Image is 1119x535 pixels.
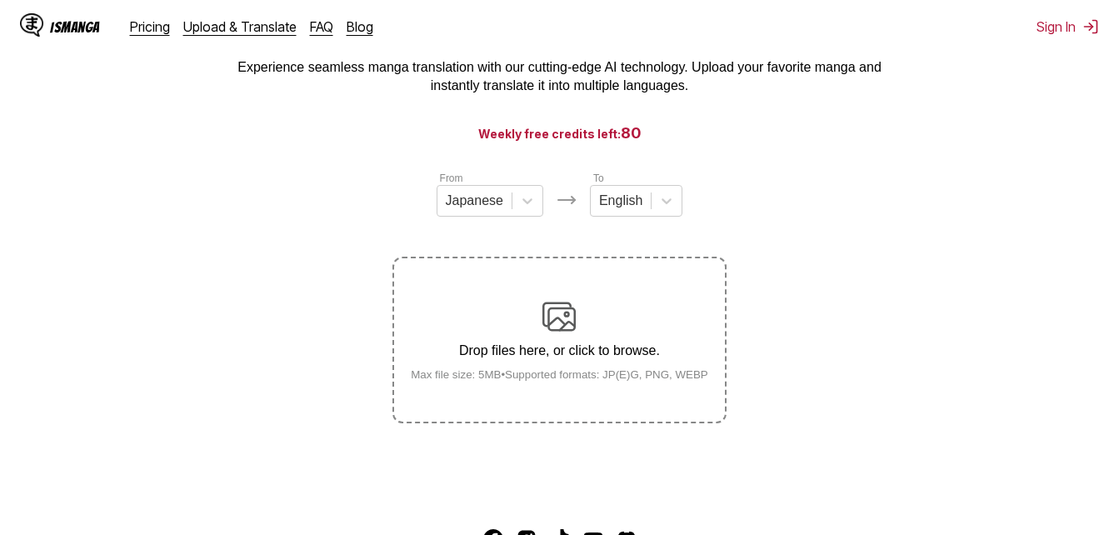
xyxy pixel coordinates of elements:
div: IsManga [50,19,100,35]
a: Blog [347,18,373,35]
label: To [593,172,604,184]
a: Pricing [130,18,170,35]
img: Sign out [1082,18,1099,35]
span: 80 [621,124,642,142]
a: Upload & Translate [183,18,297,35]
a: IsManga LogoIsManga [20,13,130,40]
small: Max file size: 5MB • Supported formats: JP(E)G, PNG, WEBP [397,368,722,381]
img: IsManga Logo [20,13,43,37]
label: From [440,172,463,184]
h3: Weekly free credits left: [40,122,1079,143]
button: Sign In [1037,18,1099,35]
img: Languages icon [557,190,577,210]
a: FAQ [310,18,333,35]
p: Experience seamless manga translation with our cutting-edge AI technology. Upload your favorite m... [227,58,893,96]
p: Drop files here, or click to browse. [397,343,722,358]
